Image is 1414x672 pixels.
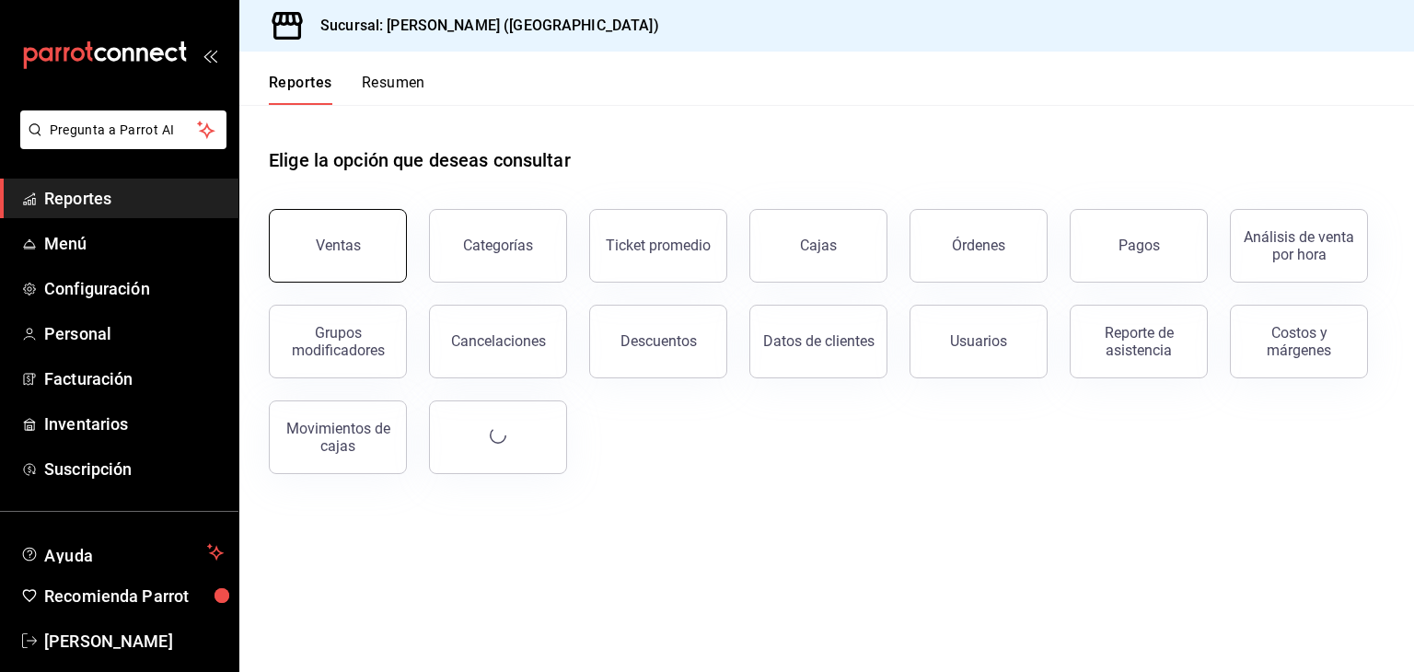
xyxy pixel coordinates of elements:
[1230,305,1368,378] button: Costos y márgenes
[952,237,1005,254] div: Órdenes
[316,237,361,254] div: Ventas
[44,541,200,563] span: Ayuda
[44,231,224,256] span: Menú
[1242,324,1356,359] div: Costos y márgenes
[910,209,1048,283] button: Órdenes
[44,366,224,391] span: Facturación
[20,110,226,149] button: Pregunta a Parrot AI
[429,209,567,283] button: Categorías
[749,305,887,378] button: Datos de clientes
[589,209,727,283] button: Ticket promedio
[1082,324,1196,359] div: Reporte de asistencia
[44,186,224,211] span: Reportes
[763,332,875,350] div: Datos de clientes
[44,457,224,481] span: Suscripción
[1070,305,1208,378] button: Reporte de asistencia
[281,324,395,359] div: Grupos modificadores
[589,305,727,378] button: Descuentos
[44,584,224,608] span: Recomienda Parrot
[269,209,407,283] button: Ventas
[44,276,224,301] span: Configuración
[1070,209,1208,283] button: Pagos
[269,400,407,474] button: Movimientos de cajas
[44,411,224,436] span: Inventarios
[606,237,711,254] div: Ticket promedio
[451,332,546,350] div: Cancelaciones
[950,332,1007,350] div: Usuarios
[44,321,224,346] span: Personal
[269,74,425,105] div: navigation tabs
[463,237,533,254] div: Categorías
[44,629,224,654] span: [PERSON_NAME]
[306,15,659,37] h3: Sucursal: [PERSON_NAME] ([GEOGRAPHIC_DATA])
[203,48,217,63] button: open_drawer_menu
[620,332,697,350] div: Descuentos
[269,74,332,105] button: Reportes
[429,305,567,378] button: Cancelaciones
[362,74,425,105] button: Resumen
[910,305,1048,378] button: Usuarios
[1242,228,1356,263] div: Análisis de venta por hora
[50,121,198,140] span: Pregunta a Parrot AI
[800,235,838,257] div: Cajas
[13,133,226,153] a: Pregunta a Parrot AI
[749,209,887,283] a: Cajas
[1230,209,1368,283] button: Análisis de venta por hora
[269,305,407,378] button: Grupos modificadores
[281,420,395,455] div: Movimientos de cajas
[1118,237,1160,254] div: Pagos
[269,146,571,174] h1: Elige la opción que deseas consultar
